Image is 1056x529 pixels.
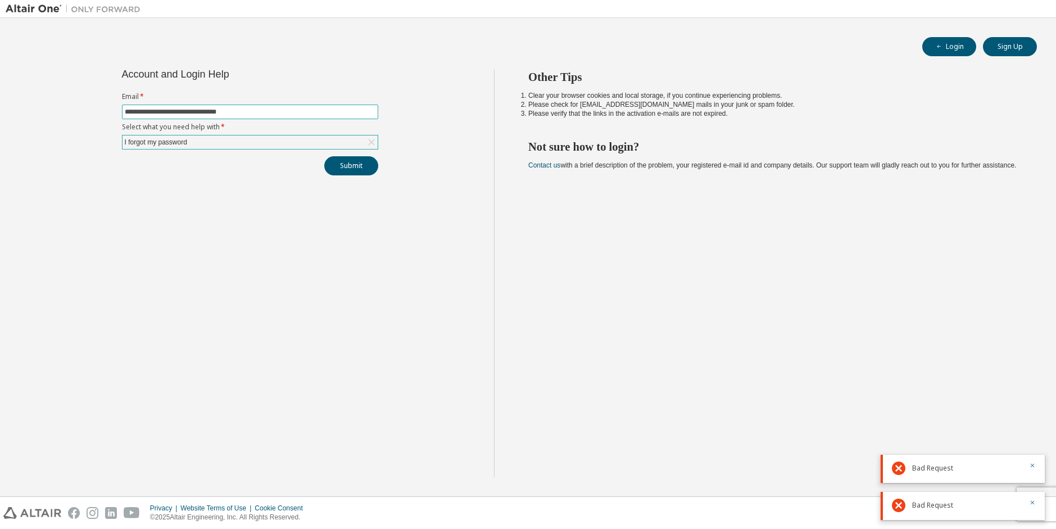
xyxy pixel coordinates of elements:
li: Please check for [EMAIL_ADDRESS][DOMAIN_NAME] mails in your junk or spam folder. [528,100,1017,109]
div: Account and Login Help [122,70,327,79]
li: Please verify that the links in the activation e-mails are not expired. [528,109,1017,118]
img: instagram.svg [87,507,98,519]
img: Altair One [6,3,146,15]
img: youtube.svg [124,507,140,519]
h2: Other Tips [528,70,1017,84]
button: Sign Up [983,37,1037,56]
a: Contact us [528,161,560,169]
button: Login [922,37,976,56]
h2: Not sure how to login? [528,139,1017,154]
img: facebook.svg [68,507,80,519]
label: Select what you need help with [122,123,378,132]
button: Submit [324,156,378,175]
p: © 2025 Altair Engineering, Inc. All Rights Reserved. [150,513,310,522]
label: Email [122,92,378,101]
li: Clear your browser cookies and local storage, if you continue experiencing problems. [528,91,1017,100]
span: Bad Request [912,464,953,473]
span: Bad Request [912,501,953,510]
div: Website Terms of Use [180,504,255,513]
img: altair_logo.svg [3,507,61,519]
div: Cookie Consent [255,504,309,513]
img: linkedin.svg [105,507,117,519]
span: with a brief description of the problem, your registered e-mail id and company details. Our suppo... [528,161,1016,169]
div: Privacy [150,504,180,513]
div: I forgot my password [123,135,378,149]
div: I forgot my password [123,136,189,148]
